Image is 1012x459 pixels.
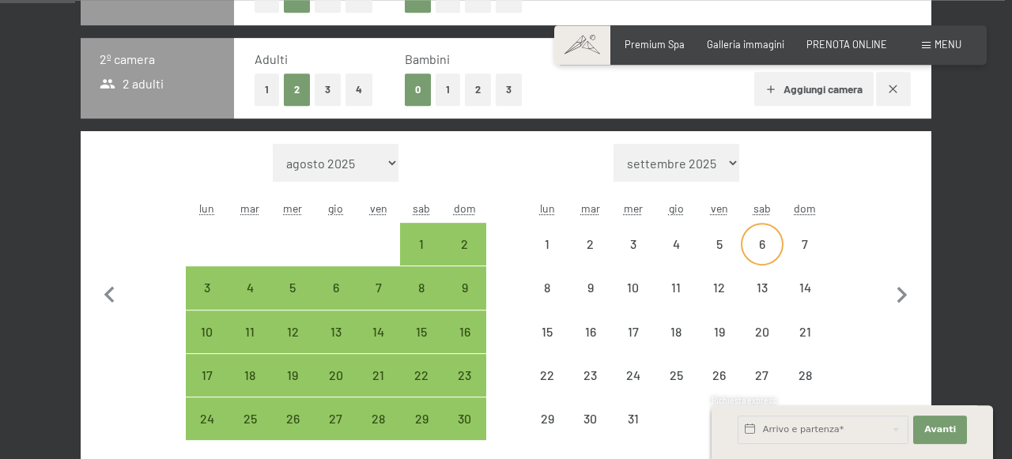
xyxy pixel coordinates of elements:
div: arrivo/check-in possibile [400,354,443,397]
div: 1 [527,238,567,277]
abbr: domenica [794,201,816,215]
div: arrivo/check-in non effettuabile [697,266,740,309]
div: Sat Nov 08 2025 [400,266,443,309]
div: arrivo/check-in non effettuabile [612,354,655,397]
div: 26 [273,412,312,452]
div: arrivo/check-in possibile [400,266,443,309]
div: 9 [444,281,484,321]
div: arrivo/check-in possibile [357,397,400,440]
a: Galleria immagini [707,38,784,51]
span: Richiesta express [712,396,776,405]
abbr: martedì [240,201,259,215]
div: arrivo/check-in non effettuabile [741,310,784,353]
div: arrivo/check-in possibile [271,310,314,353]
div: Sat Nov 01 2025 [400,223,443,265]
div: Wed Dec 17 2025 [612,310,655,353]
div: 5 [699,238,738,277]
div: 7 [785,238,825,277]
div: Thu Nov 06 2025 [315,266,357,309]
div: arrivo/check-in possibile [271,397,314,440]
div: Sun Nov 23 2025 [443,354,485,397]
div: arrivo/check-in non effettuabile [526,354,568,397]
div: Mon Dec 29 2025 [526,397,568,440]
div: arrivo/check-in non effettuabile [526,223,568,265]
div: 14 [359,325,398,365]
div: Wed Dec 03 2025 [612,223,655,265]
div: 8 [527,281,567,321]
div: Thu Dec 11 2025 [655,266,697,309]
div: Wed Dec 10 2025 [612,266,655,309]
button: Rimuovi camera [876,72,910,106]
div: arrivo/check-in non effettuabile [526,266,568,309]
div: 19 [699,325,738,365]
div: 21 [785,325,825,365]
div: Thu Nov 27 2025 [315,397,357,440]
div: arrivo/check-in possibile [443,310,485,353]
abbr: mercoledì [283,201,302,215]
div: arrivo/check-in possibile [186,310,228,353]
div: Tue Dec 30 2025 [569,397,612,440]
div: Mon Nov 10 2025 [186,310,228,353]
div: 16 [571,325,610,365]
div: 18 [230,369,270,408]
div: arrivo/check-in non effettuabile [569,397,612,440]
div: Wed Nov 05 2025 [271,266,314,309]
div: arrivo/check-in non effettuabile [526,397,568,440]
div: arrivo/check-in non effettuabile [655,266,697,309]
div: arrivo/check-in non effettuabile [569,266,612,309]
div: arrivo/check-in possibile [443,223,485,265]
div: 2 [444,238,484,277]
button: 2 [284,73,310,106]
abbr: domenica [454,201,476,215]
div: 6 [316,281,356,321]
abbr: sabato [753,201,771,215]
div: Fri Dec 12 2025 [697,266,740,309]
div: arrivo/check-in non effettuabile [697,223,740,265]
div: Tue Dec 09 2025 [569,266,612,309]
a: PRENOTA ONLINE [806,38,887,51]
div: Thu Nov 13 2025 [315,310,357,353]
button: 3 [496,73,522,106]
div: arrivo/check-in possibile [228,397,271,440]
div: arrivo/check-in non effettuabile [612,223,655,265]
div: arrivo/check-in possibile [228,266,271,309]
abbr: martedì [581,201,600,215]
div: Sat Nov 22 2025 [400,354,443,397]
a: Premium Spa [625,38,685,51]
abbr: lunedì [540,201,555,215]
div: arrivo/check-in non effettuabile [655,354,697,397]
div: 5 [273,281,312,321]
div: arrivo/check-in non effettuabile [569,310,612,353]
div: arrivo/check-in non effettuabile [784,310,826,353]
div: 7 [359,281,398,321]
div: 21 [359,369,398,408]
abbr: mercoledì [624,201,643,215]
div: 31 [614,412,653,452]
div: 9 [571,281,610,321]
div: Wed Dec 24 2025 [612,354,655,397]
div: 13 [316,325,356,365]
div: 29 [527,412,567,452]
div: arrivo/check-in non effettuabile [612,310,655,353]
div: 23 [571,369,610,408]
div: 23 [444,369,484,408]
div: Fri Nov 14 2025 [357,310,400,353]
div: arrivo/check-in non effettuabile [697,310,740,353]
div: Tue Dec 16 2025 [569,310,612,353]
div: 24 [614,369,653,408]
abbr: venerdì [711,201,728,215]
button: 2 [465,73,491,106]
div: 15 [527,325,567,365]
div: 12 [273,325,312,365]
div: Sun Dec 28 2025 [784,354,826,397]
div: arrivo/check-in possibile [357,310,400,353]
div: 4 [230,281,270,321]
div: 22 [527,369,567,408]
div: 24 [187,412,227,452]
div: 3 [187,281,227,321]
button: Mese successivo [885,144,919,441]
div: Sun Dec 21 2025 [784,310,826,353]
div: 10 [187,325,227,365]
